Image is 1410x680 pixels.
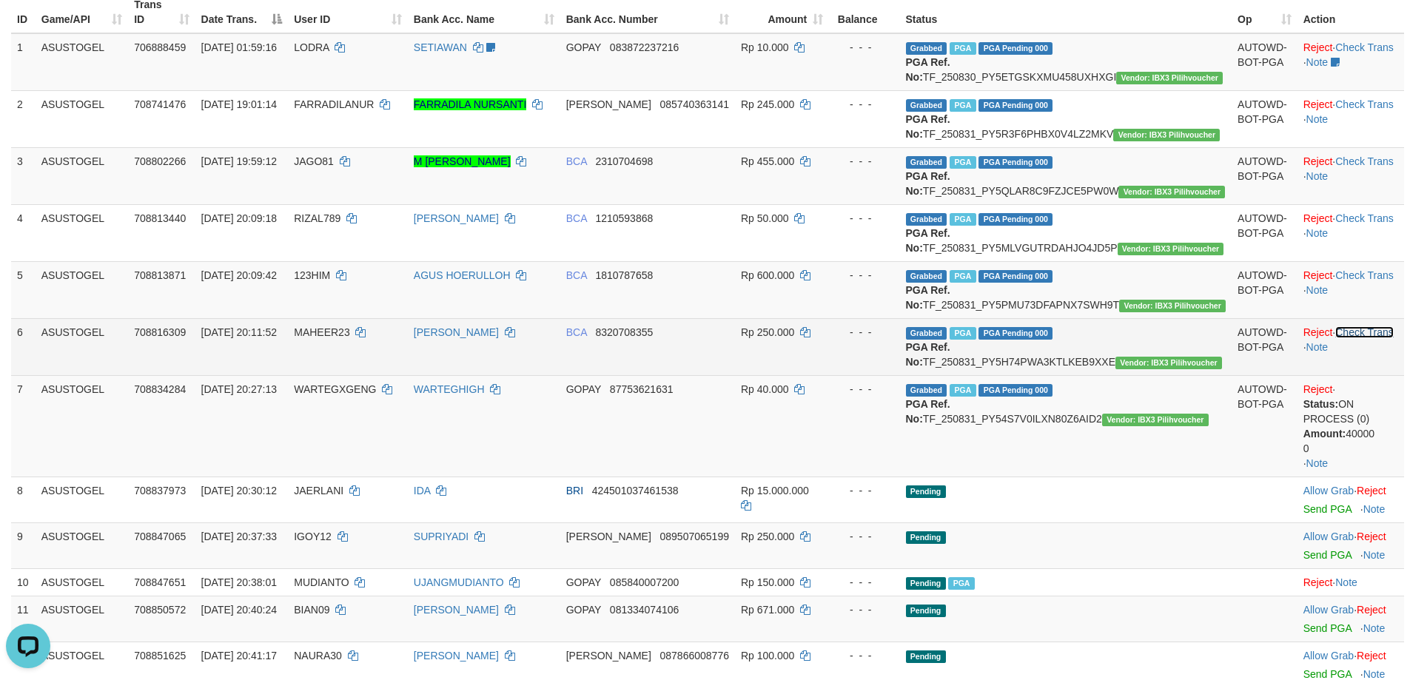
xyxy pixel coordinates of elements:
a: Note [1335,576,1357,588]
span: Copy 081334074106 to clipboard [610,604,679,616]
td: AUTOWD-BOT-PGA [1232,318,1297,375]
span: [PERSON_NAME] [566,650,651,662]
span: PGA Pending [978,270,1053,283]
span: Marked by aeorob [948,577,974,590]
td: ASUSTOGEL [36,568,128,596]
a: Reject [1303,269,1333,281]
a: [PERSON_NAME] [414,212,499,224]
span: BCA [566,326,587,338]
td: ASUSTOGEL [36,261,128,318]
div: - - - [835,40,893,55]
span: Copy 1210593868 to clipboard [595,212,653,224]
a: Note [1306,284,1329,296]
span: MAHEER23 [294,326,349,338]
span: GOPAY [566,576,601,588]
a: Reject [1357,604,1386,616]
span: [DATE] 01:59:16 [201,41,277,53]
a: Note [1306,113,1329,125]
span: GOPAY [566,41,601,53]
div: - - - [835,602,893,617]
td: 1 [11,33,36,91]
span: Marked by aeoros [950,42,976,55]
a: Note [1306,227,1329,239]
a: [PERSON_NAME] [414,326,499,338]
span: LODRA [294,41,329,53]
td: AUTOWD-BOT-PGA [1232,375,1297,477]
a: Reject [1357,650,1386,662]
span: Copy 1810787658 to clipboard [595,269,653,281]
span: [PERSON_NAME] [566,531,651,542]
span: Rp 100.000 [741,650,794,662]
td: 8 [11,477,36,522]
span: Grabbed [906,384,947,397]
a: FARRADILA NURSANTI [414,98,526,110]
a: Note [1306,457,1329,469]
a: [PERSON_NAME] [414,604,499,616]
span: BIAN09 [294,604,329,616]
td: TF_250831_PY5H74PWA3KTLKEB9XXE [900,318,1232,375]
a: Note [1363,668,1386,680]
a: AGUS HOERULLOH [414,269,511,281]
a: WARTEGHIGH [414,383,485,395]
a: Check Trans [1335,98,1394,110]
a: Note [1363,622,1386,634]
span: [DATE] 19:59:12 [201,155,277,167]
a: Reject [1303,212,1333,224]
td: · · [1297,204,1404,261]
a: Check Trans [1335,326,1394,338]
a: Reject [1357,485,1386,496]
a: Send PGA [1303,549,1352,561]
span: Rp 250.000 [741,326,794,338]
a: Send PGA [1303,503,1352,515]
td: ASUSTOGEL [36,204,128,261]
span: Copy 089507065199 to clipboard [660,531,729,542]
span: GOPAY [566,383,601,395]
td: 6 [11,318,36,375]
span: PGA Pending [978,42,1053,55]
a: IDA [414,485,431,496]
span: GOPAY [566,604,601,616]
b: PGA Ref. No: [906,227,950,254]
span: Vendor URL: https://payment5.1velocity.biz [1119,300,1226,312]
td: · · [1297,375,1404,477]
span: · [1303,531,1357,542]
div: - - - [835,268,893,283]
a: Allow Grab [1303,485,1354,496]
span: 708850572 [134,604,186,616]
a: Reject [1303,41,1333,53]
td: ASUSTOGEL [36,522,128,568]
span: JAERLANI [294,485,343,496]
a: Send PGA [1303,668,1352,680]
span: [DATE] 20:40:24 [201,604,277,616]
td: AUTOWD-BOT-PGA [1232,204,1297,261]
span: PGA Pending [978,327,1053,340]
b: PGA Ref. No: [906,398,950,425]
a: Reject [1303,98,1333,110]
a: Allow Grab [1303,604,1354,616]
a: Check Trans [1335,155,1394,167]
span: Marked by aeorob [950,384,976,397]
span: Vendor URL: https://payment5.1velocity.biz [1115,357,1222,369]
b: PGA Ref. No: [906,113,950,140]
span: 706888459 [134,41,186,53]
span: Pending [906,485,946,498]
span: BCA [566,155,587,167]
span: 708837973 [134,485,186,496]
b: PGA Ref. No: [906,341,950,368]
div: - - - [835,325,893,340]
span: Copy 8320708355 to clipboard [595,326,653,338]
td: 3 [11,147,36,204]
span: [DATE] 20:37:33 [201,531,277,542]
span: Marked by aeotriv [950,156,976,169]
button: Open LiveChat chat widget [6,6,50,50]
span: Rp 10.000 [741,41,789,53]
a: UJANGMUDIANTO [414,576,504,588]
td: · [1297,568,1404,596]
span: FARRADILANUR [294,98,374,110]
td: AUTOWD-BOT-PGA [1232,90,1297,147]
a: [PERSON_NAME] [414,650,499,662]
span: Marked by aeomartha [950,99,976,112]
span: Grabbed [906,327,947,340]
span: MUDIANTO [294,576,349,588]
td: · [1297,477,1404,522]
